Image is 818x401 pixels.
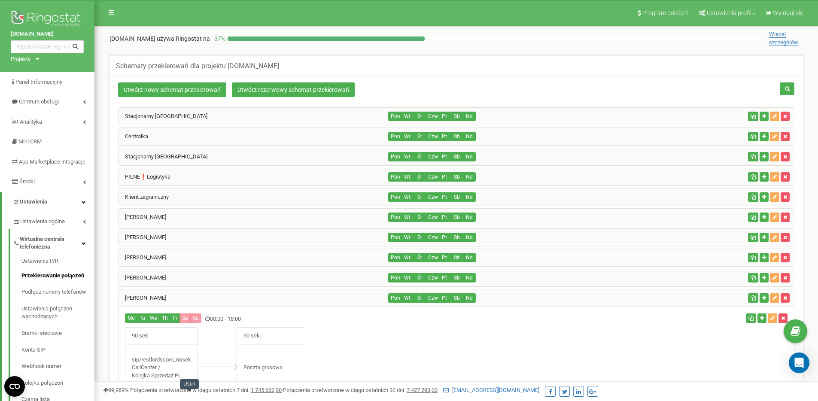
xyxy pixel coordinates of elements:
button: Śr [413,112,426,121]
div: 08:00 - 18:00 [119,313,569,325]
span: App Marketplace integracje [19,158,85,165]
button: Pt [438,172,451,182]
button: Pon [388,213,401,222]
button: Nd [463,172,476,182]
button: Wt [401,253,414,262]
a: Ustawienia [2,192,94,212]
button: Śr [413,192,426,202]
p: [DOMAIN_NAME] [109,34,210,43]
span: Ustawienia [20,198,47,205]
span: Centrum obsługi [19,98,59,105]
button: Nd [463,132,476,141]
span: Analityka [20,118,42,125]
button: Śr [413,152,426,161]
a: Utwórz nowy schemat przekierowań [118,82,226,97]
button: Sb [450,192,463,202]
button: Nd [463,253,476,262]
h5: Schematy przekierowań dla projektu [DOMAIN_NAME] [116,62,279,70]
a: [EMAIL_ADDRESS][DOMAIN_NAME] [443,387,539,393]
button: Pt [438,213,451,222]
button: Pon [388,233,401,242]
a: [PERSON_NAME] [119,274,166,281]
span: 90 sek. [237,328,268,344]
a: Utwórz rezerwowy schemat przekierowań [232,82,355,97]
img: Ringostat logo [11,9,84,30]
a: Ustawienia ogólne [13,212,94,229]
button: Śr [413,273,426,283]
button: Pt [438,192,451,202]
button: Wt [401,213,414,222]
button: Mo [125,313,137,323]
button: Sb [450,293,463,303]
button: Wt [401,273,414,283]
button: Pt [438,253,451,262]
button: Wt [401,112,414,121]
button: Pt [438,152,451,161]
button: Śr [413,253,426,262]
span: 90 sek. [125,328,156,344]
span: Połączenia przetworzone w ciągu ostatnich 30 dni : [283,387,438,393]
button: Pt [438,273,451,283]
button: Czw [426,293,438,303]
button: Nd [463,293,476,303]
button: Pon [388,293,401,303]
button: Pt [438,132,451,141]
button: Pt [438,233,451,242]
button: Śr [413,172,426,182]
button: Open CMP widget [4,376,25,397]
u: 7 427 293,00 [407,387,438,393]
span: Wyloguj się [773,9,803,16]
button: Wt [401,293,414,303]
button: Sb [450,273,463,283]
button: Pon [388,112,401,121]
div: Open Intercom Messenger [789,352,809,373]
button: Sb [450,112,463,121]
button: Th [159,313,170,323]
div: Usuń [180,379,199,389]
span: używa Ringostat na [157,35,210,42]
button: Nd [463,213,476,222]
button: Czw [426,233,438,242]
button: Pon [388,253,401,262]
button: Czw [426,192,438,202]
button: We [147,313,160,323]
a: Klient zagraniczny [119,194,169,200]
button: Pt [438,112,451,121]
button: Tu [137,313,148,323]
button: Śr [413,213,426,222]
button: Sb [450,132,463,141]
a: Wirtualna centrala telefoniczna [13,229,94,255]
button: Czw [426,112,438,121]
button: Pt [438,293,451,303]
input: Wyszukiwanie wg numeru [11,40,84,53]
button: Sb [450,233,463,242]
button: Pon [388,172,401,182]
a: Webhook numer [21,358,94,375]
button: Śr [413,293,426,303]
a: Bramki sieciowe [21,325,94,342]
div: sip/restlordscom_nosek CallCenter / Kolejka Sprzedaż PL [125,356,198,380]
a: Kolejka połączeń [21,375,94,392]
a: Stacjonarny [GEOGRAPHIC_DATA] [119,153,207,160]
button: Czw [426,273,438,283]
button: Pon [388,132,401,141]
button: Wt [401,172,414,182]
a: Przekierowanie połączeń [21,267,94,284]
button: Wt [401,132,414,141]
span: Wirtualna centrala telefoniczna [20,235,82,251]
span: Mini CRM [18,138,42,145]
span: 99,989% [103,387,129,393]
a: Ustawienia IVR [21,258,94,268]
button: Pon [388,273,401,283]
button: Śr [413,132,426,141]
button: Sb [450,213,463,222]
button: Pon [388,152,401,161]
span: Ustawienia ogólne [20,218,65,226]
button: Su [190,313,201,323]
button: Nd [463,273,476,283]
span: Więcej szczegółów [769,31,798,46]
a: Centralka [119,133,148,140]
div: Projekty [11,55,30,64]
div: Poczta głosowa [237,364,305,372]
button: Nd [463,192,476,202]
